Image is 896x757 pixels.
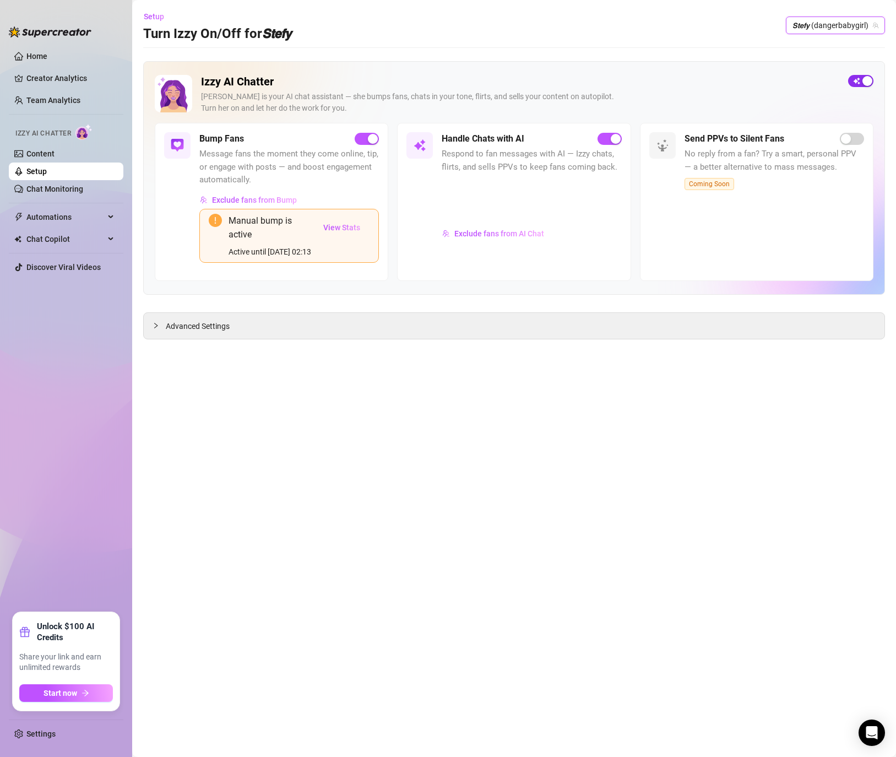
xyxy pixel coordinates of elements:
button: Exclude fans from AI Chat [442,225,545,242]
span: team [872,22,879,29]
span: Izzy AI Chatter [15,128,71,139]
span: Exclude fans from AI Chat [454,229,544,238]
span: thunderbolt [14,213,23,221]
button: View Stats [314,214,370,241]
button: Setup [143,8,173,25]
span: collapsed [153,322,159,329]
a: Content [26,149,55,158]
div: Manual bump is active [229,214,314,241]
img: svg%3e [200,196,208,204]
span: No reply from a fan? Try a smart, personal PPV — a better alternative to mass messages. [685,148,864,174]
img: svg%3e [413,139,426,152]
span: Setup [144,12,164,21]
img: svg%3e [442,230,450,237]
a: Team Analytics [26,96,80,105]
button: Exclude fans from Bump [199,191,297,209]
span: 𝙎𝙩𝙚𝙛𝙮 (dangerbabygirl) [792,17,878,34]
div: [PERSON_NAME] is your AI chat assistant — she bumps fans, chats in your tone, flirts, and sells y... [201,91,839,114]
img: Izzy AI Chatter [155,75,192,112]
span: Respond to fan messages with AI — Izzy chats, flirts, and sells PPVs to keep fans coming back. [442,148,621,174]
a: Discover Viral Videos [26,263,101,272]
span: Share your link and earn unlimited rewards [19,652,113,673]
span: Exclude fans from Bump [212,196,297,204]
h5: Handle Chats with AI [442,132,524,145]
div: collapsed [153,320,166,332]
img: AI Chatter [75,124,93,140]
a: Settings [26,729,56,738]
a: Creator Analytics [26,69,115,87]
span: gift [19,626,30,637]
img: logo-BBDzfeDw.svg [9,26,91,37]
span: Start now [44,689,77,697]
span: Automations [26,208,105,226]
a: Chat Monitoring [26,185,83,193]
div: Active until [DATE] 02:13 [229,246,314,258]
strong: Unlock $100 AI Credits [37,621,113,643]
span: arrow-right [82,689,89,697]
h3: Turn Izzy On/Off for 𝙎𝙩𝙚𝙛𝙮 [143,25,291,43]
img: svg%3e [656,139,669,152]
a: Home [26,52,47,61]
div: Open Intercom Messenger [859,720,885,746]
h5: Bump Fans [199,132,244,145]
span: Message fans the moment they come online, tip, or engage with posts — and boost engagement automa... [199,148,379,187]
span: exclamation-circle [209,214,222,227]
span: Advanced Settings [166,320,230,332]
span: View Stats [323,223,360,232]
span: Chat Copilot [26,230,105,248]
span: Coming Soon [685,178,734,190]
button: Start nowarrow-right [19,684,113,702]
a: Setup [26,167,47,176]
img: Chat Copilot [14,235,21,243]
img: svg%3e [171,139,184,152]
h2: Izzy AI Chatter [201,75,839,89]
h5: Send PPVs to Silent Fans [685,132,784,145]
